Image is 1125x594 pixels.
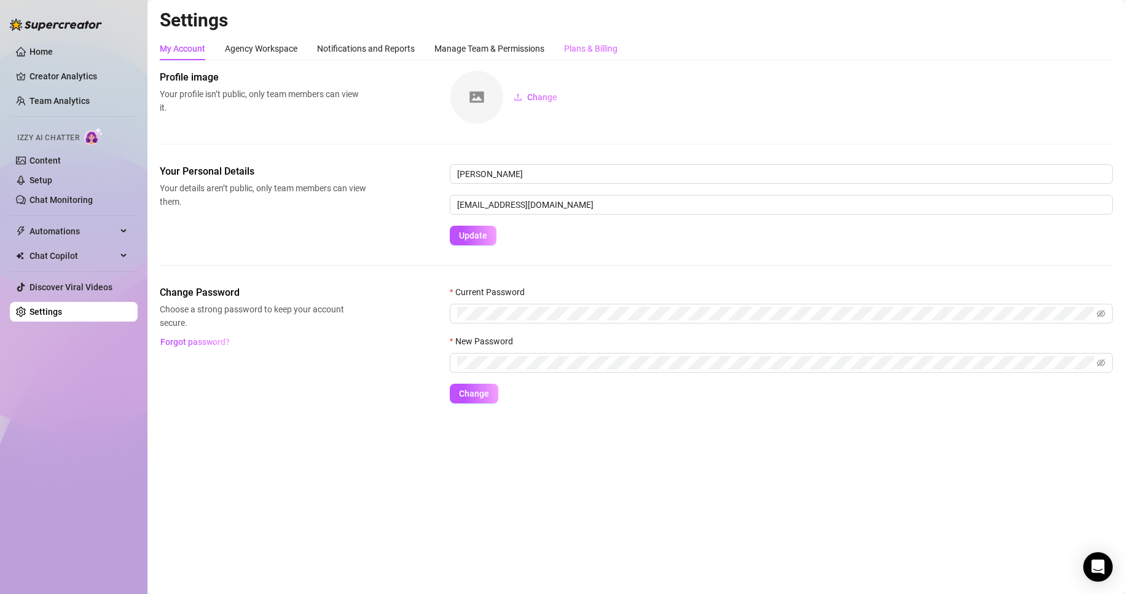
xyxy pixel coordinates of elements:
div: Plans & Billing [564,42,617,55]
span: upload [514,93,522,101]
span: eye-invisible [1097,309,1105,318]
span: Your details aren’t public, only team members can view them. [160,181,366,208]
label: New Password [450,335,521,348]
button: Change [450,384,498,403]
input: Enter name [450,164,1113,184]
span: Izzy AI Chatter [17,132,79,144]
div: Agency Workspace [225,42,297,55]
button: Change [504,87,567,107]
span: Automations [29,221,117,241]
div: My Account [160,42,205,55]
a: Content [29,156,61,165]
button: Update [450,226,496,245]
img: logo-BBDzfeDw.svg [10,18,102,31]
input: New Password [457,356,1094,370]
label: Current Password [450,285,533,299]
a: Team Analytics [29,96,90,106]
span: Change [527,92,557,102]
a: Discover Viral Videos [29,282,112,292]
img: square-placeholder.png [450,71,503,124]
div: Notifications and Reports [317,42,415,55]
span: Choose a strong password to keep your account secure. [160,303,366,330]
div: Open Intercom Messenger [1083,552,1113,582]
a: Home [29,47,53,57]
span: Chat Copilot [29,246,117,266]
span: Update [459,231,487,240]
a: Chat Monitoring [29,195,93,205]
a: Settings [29,307,62,317]
span: Change [459,389,489,398]
span: Change Password [160,285,366,300]
span: eye-invisible [1097,358,1105,367]
button: Forgot password? [160,332,230,352]
a: Creator Analytics [29,66,128,86]
input: Enter new email [450,195,1113,215]
input: Current Password [457,307,1094,320]
span: thunderbolt [16,226,26,236]
span: Your profile isn’t public, only team members can view it. [160,87,366,114]
a: Setup [29,175,52,185]
img: AI Chatter [84,127,103,145]
span: Profile image [160,70,366,85]
h2: Settings [160,9,1113,32]
span: Your Personal Details [160,164,366,179]
span: Forgot password? [160,337,230,347]
img: Chat Copilot [16,251,24,260]
div: Manage Team & Permissions [434,42,544,55]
